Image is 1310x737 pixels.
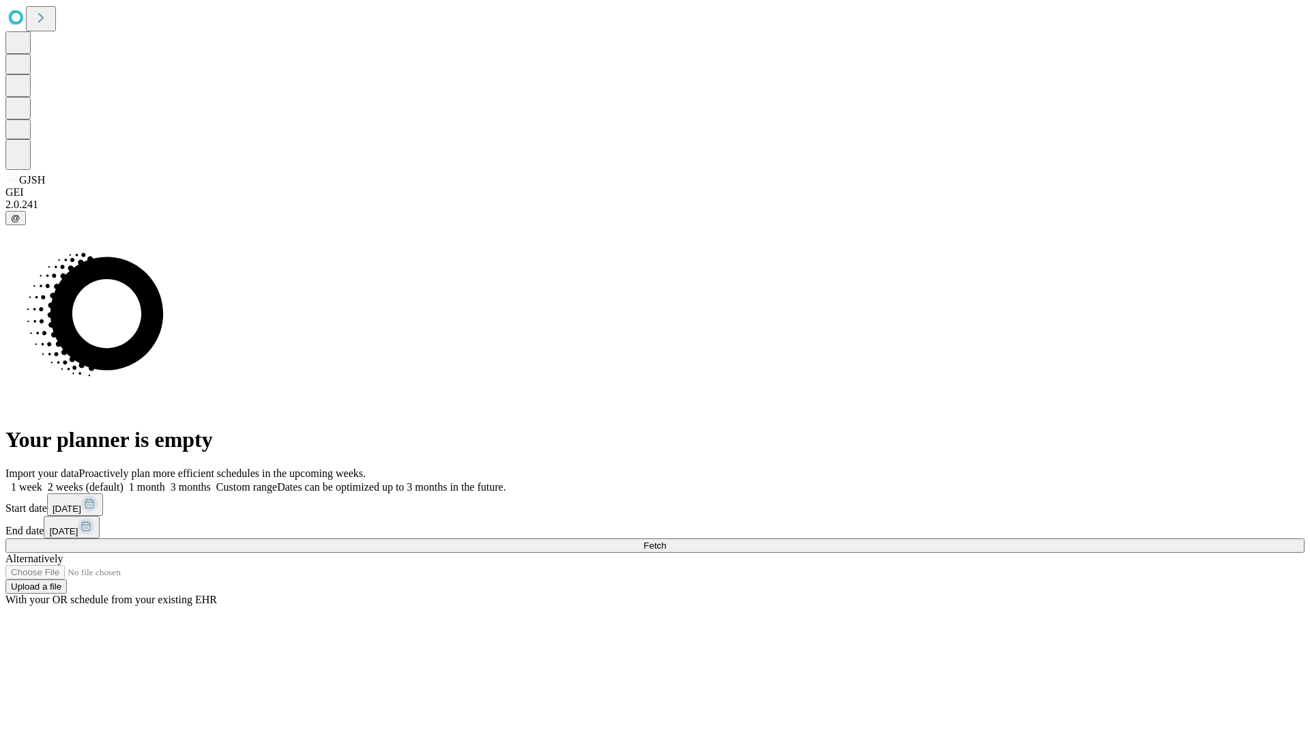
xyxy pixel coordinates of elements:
span: 1 week [11,481,42,493]
span: Alternatively [5,553,63,564]
span: Import your data [5,467,79,479]
span: Dates can be optimized up to 3 months in the future. [277,481,506,493]
span: 3 months [171,481,211,493]
span: Fetch [643,540,666,551]
span: 1 month [129,481,165,493]
div: Start date [5,493,1305,516]
button: @ [5,211,26,225]
div: End date [5,516,1305,538]
div: GEI [5,186,1305,199]
span: Proactively plan more efficient schedules in the upcoming weeks. [79,467,366,479]
span: Custom range [216,481,277,493]
button: Upload a file [5,579,67,594]
button: [DATE] [47,493,103,516]
span: With your OR schedule from your existing EHR [5,594,217,605]
span: [DATE] [49,526,78,536]
span: [DATE] [53,504,81,514]
button: [DATE] [44,516,100,538]
span: 2 weeks (default) [48,481,123,493]
span: @ [11,213,20,223]
h1: Your planner is empty [5,427,1305,452]
div: 2.0.241 [5,199,1305,211]
span: GJSH [19,174,45,186]
button: Fetch [5,538,1305,553]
